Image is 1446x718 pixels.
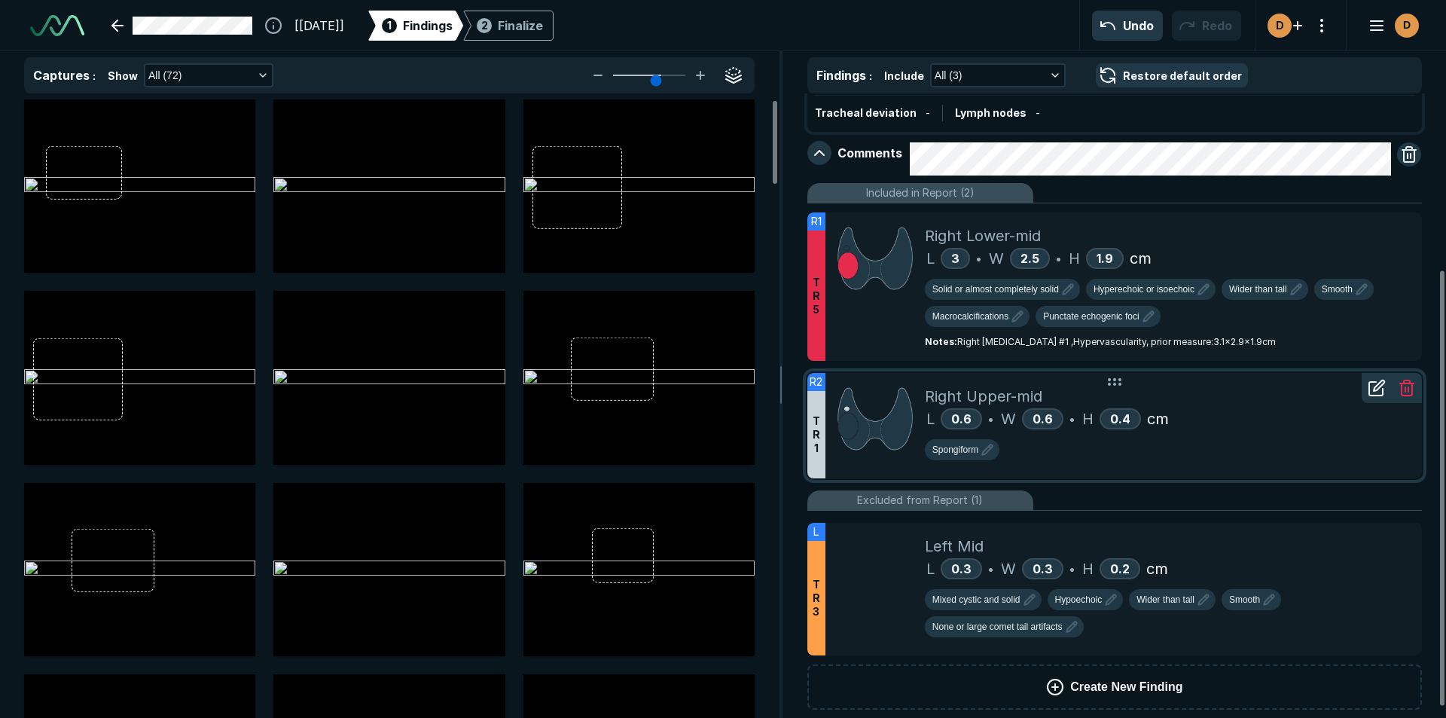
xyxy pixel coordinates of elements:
[813,276,820,316] span: T R 5
[1147,408,1169,430] span: cm
[1055,593,1103,606] span: Hypoechoic
[294,17,344,35] span: [[DATE]]
[148,67,182,84] span: All (72)
[976,249,981,267] span: •
[1001,558,1016,580] span: W
[1036,106,1040,119] span: -
[866,185,975,201] span: Included in Report (2)
[810,374,822,390] span: R2
[1069,247,1080,270] span: H
[1276,17,1284,33] span: D
[1268,14,1292,38] div: avatar-name
[926,106,930,119] span: -
[815,106,917,119] span: Tracheal deviation
[1110,561,1130,576] span: 0.2
[951,411,972,426] span: 0.6
[989,247,1004,270] span: W
[1403,17,1411,33] span: D
[955,106,1027,119] span: Lymph nodes
[481,17,488,33] span: 2
[1130,247,1152,270] span: cm
[1043,310,1139,323] span: Punctate echogenic foci
[932,443,978,457] span: Spongiform
[807,212,1422,361] li: R1TR5Right Lower-midL3•W2.5•H1.9cmNotes:Right [MEDICAL_DATA] #1 ,Hypervascularity, prior measure:...
[108,68,138,84] span: Show
[807,523,1422,655] li: LTR3Left MidL0.3•W0.3•H0.2cm
[33,68,90,83] span: Captures
[837,144,902,162] span: Comments
[1069,560,1075,578] span: •
[498,17,543,35] div: Finalize
[988,560,993,578] span: •
[926,558,935,580] span: L
[30,15,84,36] img: See-Mode Logo
[463,11,554,41] div: 2Finalize
[935,67,962,84] span: All (3)
[813,578,820,619] span: T R 3
[1229,283,1287,296] span: Wider than tall
[807,373,1422,478] li: R2TR1Right Upper-midL0.6•W0.6•H0.4cm
[951,251,959,266] span: 3
[869,69,872,82] span: :
[1359,11,1422,41] button: avatar-name
[1069,410,1075,428] span: •
[1092,11,1163,41] button: Undo
[1146,558,1168,580] span: cm
[925,336,1276,347] span: Right [MEDICAL_DATA] #1 ,Hypervascularity, prior measure:3.1x2.9x1.9cm
[816,68,866,83] span: Findings
[932,310,1008,323] span: Macrocalcifications
[93,69,96,82] span: :
[1020,251,1039,266] span: 2.5
[1033,561,1053,576] span: 0.3
[951,561,972,576] span: 0.3
[811,213,822,230] span: R1
[1033,411,1053,426] span: 0.6
[813,414,820,455] span: T R 1
[837,225,913,292] img: 80Re0IAAAABklEQVQDAOeukhEH66rvAAAAAElFTkSuQmCC
[1096,63,1248,87] button: Restore default order
[1172,11,1241,41] button: Redo
[925,385,1042,408] span: Right Upper-mid
[1094,283,1194,296] span: Hyperechoic or isoechoic
[925,225,1041,247] span: Right Lower-mid
[1322,283,1353,296] span: Smooth
[1110,411,1130,426] span: 0.4
[387,17,392,33] span: 1
[884,68,924,84] span: Include
[988,410,993,428] span: •
[932,283,1059,296] span: Solid or almost completely solid
[925,336,957,347] strong: Notes :
[932,620,1063,634] span: None or large comet tail artifacts
[926,247,935,270] span: L
[926,408,935,430] span: L
[932,593,1020,606] span: Mixed cystic and solid
[1082,558,1094,580] span: H
[857,492,983,509] span: Excluded from Report (1)
[1070,678,1182,696] span: Create New Finding
[1136,593,1194,606] span: Wider than tall
[807,490,1422,511] li: Excluded from Report (1)
[1097,251,1113,266] span: 1.9
[1229,593,1260,606] span: Smooth
[837,385,913,452] img: 9xWpjwAAAABklEQVQDABu+ghGdv7LRAAAAAElFTkSuQmCC
[1082,408,1094,430] span: H
[1056,249,1061,267] span: •
[925,535,984,558] span: Left Mid
[1001,408,1016,430] span: W
[1395,14,1419,38] div: avatar-name
[807,665,1422,710] button: Create New Finding
[403,17,453,35] span: Findings
[24,9,90,42] a: See-Mode Logo
[368,11,463,41] div: 1Findings
[813,524,819,540] span: L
